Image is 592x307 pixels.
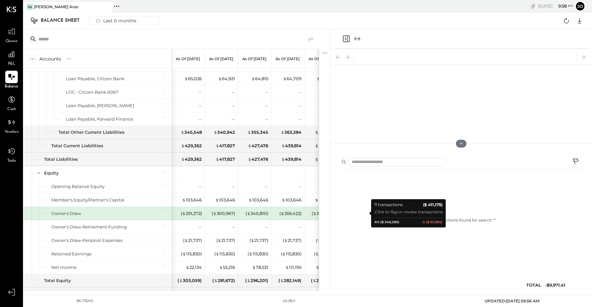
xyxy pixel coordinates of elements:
button: Last 6 months [89,16,159,25]
div: [DATE] [538,3,573,9]
div: ( 281,672 ) [212,277,235,284]
span: $ [179,278,183,283]
span: $ [219,265,223,270]
div: Loan Payable, Citizen Bank [66,76,125,82]
span: $ [316,265,320,270]
div: Accounts [39,56,61,62]
span: $ [248,130,251,135]
span: $ [216,143,219,148]
div: ( 21,737 ) [283,237,301,244]
div: 103,646 [282,197,301,203]
div: 111,195 [285,264,301,271]
div: -- [265,116,268,122]
span: $ [315,143,319,148]
div: ( 115,830 ) [181,251,202,257]
span: $ [249,251,252,256]
div: ( 115,830 ) [248,251,268,257]
div: -- [265,224,268,230]
span: $ [252,265,256,270]
div: Member's Equity/Partner's Capital [51,197,125,203]
span: $ [248,156,251,162]
span: $ [181,156,185,162]
div: 439,814 [281,143,301,149]
div: LOC - Citizen Bank 0067 [66,89,118,95]
div: -- [199,89,202,95]
div: ( 21,737 ) [249,237,268,244]
div: 435,961 [315,156,335,162]
div: ( 282,149 ) [278,277,301,284]
div: 427,476 [248,143,268,149]
div: -- [232,89,235,95]
div: 435,961 [315,143,335,149]
div: Retained Earnings [51,251,91,257]
div: ( 21,737 ) [216,237,235,244]
div: -- [232,116,235,122]
span: $ [315,130,319,135]
a: Balance [0,71,23,90]
span: $ [285,265,289,270]
b: ($ 411,175) [423,201,442,208]
div: ( 115,830 ) [281,251,301,257]
a: Vendors [0,116,23,135]
span: $ [181,143,185,148]
span: $ [182,211,186,216]
div: 417,827 [216,156,235,162]
div: 64,921 [218,76,235,82]
div: -- [199,116,202,122]
div: 103,646 [249,197,268,203]
div: 78,531 [252,264,268,271]
div: Owner's Draw-Retirement Funding [51,224,127,230]
span: $ [216,156,219,162]
div: -- [298,224,301,230]
a: Queue [0,25,23,44]
div: 427,476 [248,156,268,162]
p: As of [DATE] [209,57,233,61]
div: [PERSON_NAME] Arso [34,4,79,10]
div: ( 21,737 ) [183,237,202,244]
div: Click to flag or review transactions [374,209,442,215]
div: -- [199,103,202,109]
div: Total Equity [44,277,71,284]
span: $ [280,278,284,283]
div: -- [265,89,268,95]
div: ( 392,094 ) [312,210,335,217]
div: ( 359,422 ) [279,210,301,217]
div: copy link [530,3,536,10]
div: Balance Sheet [41,15,86,26]
div: Net Income [51,264,77,271]
div: Last 6 months [92,16,139,25]
a: P&L [0,48,23,67]
div: Total Current Liabilities [51,143,103,149]
div: -- [199,224,202,230]
span: $ [281,143,285,148]
div: 429,362 [181,156,202,162]
p: As of [DATE] [176,57,200,61]
span: $ [281,156,285,162]
div: 103,646 [215,197,235,203]
div: -- [265,183,268,190]
div: 439,814 [281,156,301,162]
p: As of [DATE] [242,57,267,61]
div: ( 282,733 ) [311,277,335,284]
div: 417,827 [216,143,235,149]
span: $ [281,211,284,216]
div: 429,362 [181,143,202,149]
span: $ [247,278,250,283]
div: ( 291,272 ) [181,210,202,217]
a: Cash [0,93,23,112]
div: 86 items [77,298,93,304]
span: $ [184,76,188,81]
div: 22,134 [186,264,202,271]
div: -- [199,183,202,190]
span: $ [284,238,288,243]
div: 53,216 [219,264,235,271]
div: -- [298,116,301,122]
p: As of [DATE] [309,57,333,61]
div: Owner's Draw-Personal Expenses [51,237,123,244]
span: UPDATED: [DATE] 09:56 AM [485,298,539,303]
div: 340,942 [214,129,235,135]
div: -- [298,103,301,109]
div: 355,345 [248,129,268,135]
span: $ [218,238,221,243]
div: Loan Payable, Forward Finance [66,116,133,122]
